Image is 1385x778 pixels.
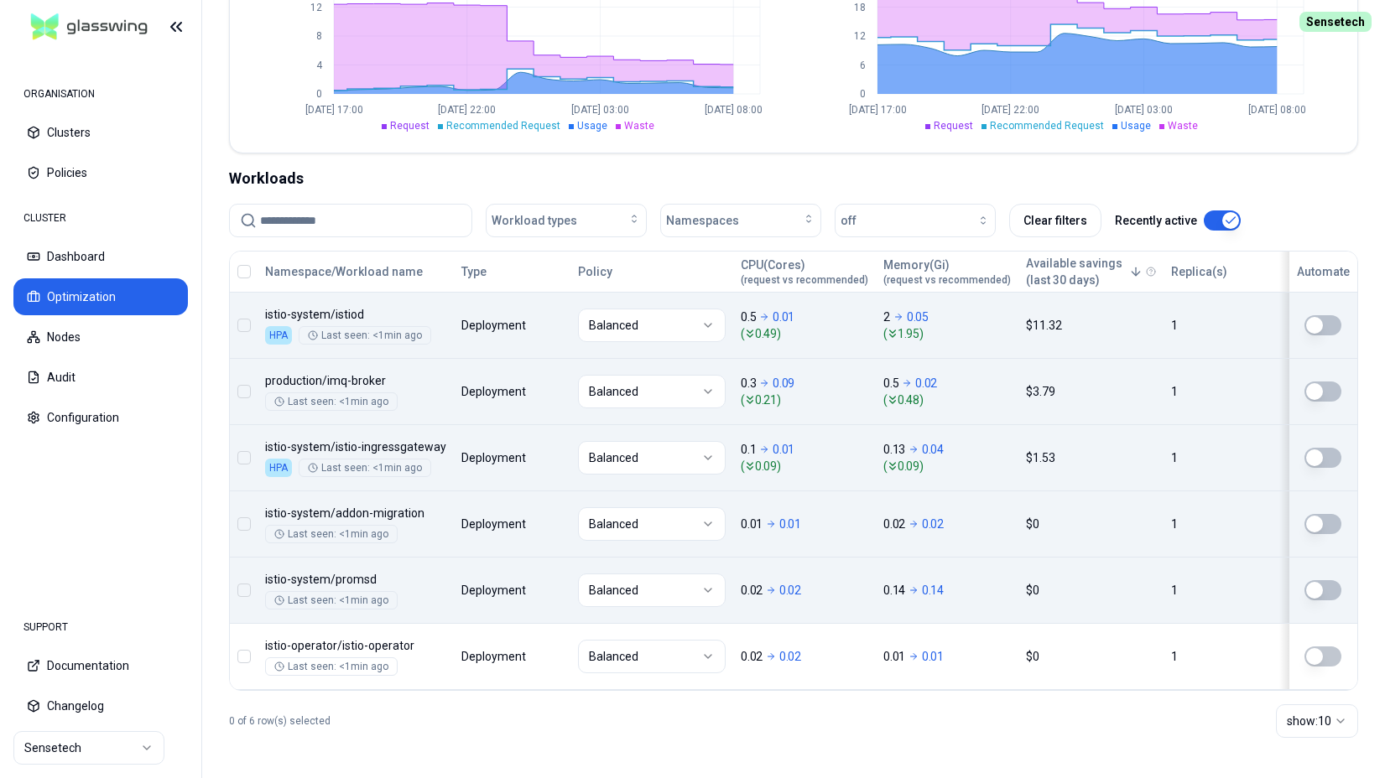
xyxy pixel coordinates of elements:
[13,201,188,235] div: CLUSTER
[1026,255,1143,288] button: Available savings(last 30 days)
[316,30,322,42] tspan: 8
[13,610,188,644] div: SUPPORT
[922,516,944,532] p: 0.02
[779,516,801,532] p: 0.01
[741,273,868,287] span: (request vs recommended)
[841,212,857,229] span: off
[316,60,323,71] tspan: 4
[883,375,898,392] p: 0.5
[13,154,188,191] button: Policies
[741,392,868,408] span: ( 0.21 )
[274,660,388,673] div: Last seen: <1min ago
[13,647,188,684] button: Documentation
[13,687,188,724] button: Changelog
[773,375,794,392] p: 0.09
[1299,12,1372,32] span: Sensetech
[13,399,188,436] button: Configuration
[1304,315,1341,335] button: HPA is enabled on CPU, only the other resource will be optimised.
[390,120,430,132] span: Request
[883,441,905,458] p: 0.13
[922,648,944,665] p: 0.01
[990,120,1104,132] span: Recommended Request
[741,648,763,665] p: 0.02
[24,8,154,47] img: GlassWing
[741,582,763,599] p: 0.02
[883,516,905,532] p: 0.02
[1171,255,1227,288] button: Replica(s)
[883,325,1011,342] span: ( 1.95 )
[274,594,388,607] div: Last seen: <1min ago
[883,257,1011,287] div: Memory(Gi)
[13,278,188,315] button: Optimization
[1026,449,1156,466] div: $1.53
[316,88,322,100] tspan: 0
[1171,317,1272,334] div: 1
[1171,449,1272,466] div: 1
[1115,215,1197,226] label: Recently active
[265,438,446,455] p: istio-ingressgateway
[1026,648,1156,665] div: $0
[741,458,868,475] span: ( 0.09 )
[779,582,801,599] p: 0.02
[1115,104,1173,116] tspan: [DATE] 03:00
[265,255,423,288] button: Namespace/Workload name
[922,582,944,599] p: 0.14
[883,392,1011,408] span: ( 0.48 )
[915,375,937,392] p: 0.02
[1171,383,1272,400] div: 1
[265,459,292,477] div: HPA is enabled on CPU, only memory will be optimised.
[1009,204,1101,237] button: Clear filters
[305,104,363,116] tspan: [DATE] 17:00
[13,359,188,396] button: Audit
[265,372,446,389] p: imq-broker
[229,714,331,728] p: 0 of 6 row(s) selected
[860,88,866,100] tspan: 0
[883,255,1011,288] button: Memory(Gi)(request vs recommended)
[705,104,763,116] tspan: [DATE] 08:00
[461,648,528,665] div: Deployment
[779,648,801,665] p: 0.02
[1026,317,1156,334] div: $11.32
[492,212,577,229] span: Workload types
[461,516,528,532] div: Deployment
[1171,582,1272,599] div: 1
[274,527,388,541] div: Last seen: <1min ago
[835,204,996,237] button: off
[1121,120,1151,132] span: Usage
[461,449,528,466] div: Deployment
[461,317,528,334] div: Deployment
[308,461,422,475] div: Last seen: <1min ago
[883,458,1011,475] span: ( 0.09 )
[1026,516,1156,532] div: $0
[860,60,866,71] tspan: 6
[741,516,763,532] p: 0.01
[922,441,944,458] p: 0.04
[1248,104,1306,116] tspan: [DATE] 08:00
[13,77,188,111] div: ORGANISATION
[741,255,868,288] button: CPU(Cores)(request vs recommended)
[907,309,929,325] p: 0.05
[849,104,907,116] tspan: [DATE] 17:00
[577,120,607,132] span: Usage
[265,505,446,521] p: addon-migration
[446,120,560,132] span: Recommended Request
[461,383,528,400] div: Deployment
[883,309,890,325] p: 2
[1168,120,1198,132] span: Waste
[13,114,188,151] button: Clusters
[883,273,1011,287] span: (request vs recommended)
[1304,448,1341,468] button: HPA is enabled on CPU, only the other resource will be optimised.
[13,319,188,355] button: Nodes
[310,2,322,13] tspan: 12
[571,104,629,116] tspan: [DATE] 03:00
[660,204,821,237] button: Namespaces
[578,263,726,280] div: Policy
[265,306,446,323] p: istiod
[486,204,647,237] button: Workload types
[1171,516,1272,532] div: 1
[438,104,496,116] tspan: [DATE] 22:00
[773,441,794,458] p: 0.01
[229,167,1358,190] div: Workloads
[461,582,528,599] div: Deployment
[274,395,388,408] div: Last seen: <1min ago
